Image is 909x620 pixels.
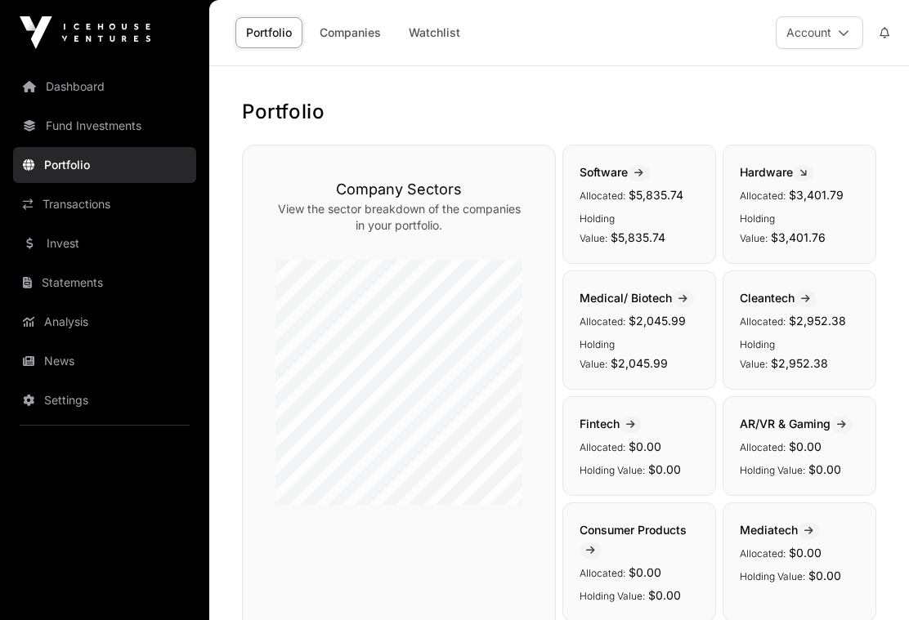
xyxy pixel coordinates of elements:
[740,417,853,430] span: AR/VR & Gaming
[580,464,645,476] span: Holding Value:
[13,69,196,105] a: Dashboard
[580,315,625,328] span: Allocated:
[808,462,841,476] span: $0.00
[13,343,196,379] a: News
[580,441,625,453] span: Allocated:
[740,291,817,305] span: Cleantech
[580,212,615,244] span: Holding Value:
[740,190,786,202] span: Allocated:
[789,546,822,560] span: $0.00
[13,225,196,261] a: Invest
[629,565,661,579] span: $0.00
[580,523,687,556] span: Consumer Products
[13,147,196,183] a: Portfolio
[740,441,786,453] span: Allocated:
[789,314,846,328] span: $2,952.38
[580,165,650,179] span: Software
[275,178,522,201] h3: Company Sectors
[629,314,686,328] span: $2,045.99
[13,304,196,340] a: Analysis
[580,590,645,602] span: Holding Value:
[740,523,820,537] span: Mediatech
[580,338,615,370] span: Holding Value:
[611,230,665,244] span: $5,835.74
[740,165,813,179] span: Hardware
[275,201,522,234] p: View the sector breakdown of the companies in your portfolio.
[648,588,681,602] span: $0.00
[235,17,302,48] a: Portfolio
[740,464,805,476] span: Holding Value:
[629,439,661,453] span: $0.00
[776,16,863,49] button: Account
[13,108,196,144] a: Fund Investments
[789,188,844,202] span: $3,401.79
[242,99,876,125] h1: Portfolio
[611,356,668,370] span: $2,045.99
[309,17,392,48] a: Companies
[740,315,786,328] span: Allocated:
[648,462,681,476] span: $0.00
[13,265,196,301] a: Statements
[629,188,683,202] span: $5,835.74
[740,570,805,582] span: Holding Value:
[580,567,625,579] span: Allocated:
[771,230,826,244] span: $3,401.76
[580,417,642,430] span: Fintech
[771,356,828,370] span: $2,952.38
[740,547,786,560] span: Allocated:
[13,382,196,418] a: Settings
[398,17,471,48] a: Watchlist
[740,338,775,370] span: Holding Value:
[827,542,909,620] iframe: Chat Widget
[789,439,822,453] span: $0.00
[20,16,150,49] img: Icehouse Ventures Logo
[808,569,841,582] span: $0.00
[580,291,694,305] span: Medical/ Biotech
[13,186,196,222] a: Transactions
[580,190,625,202] span: Allocated:
[740,212,775,244] span: Holding Value:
